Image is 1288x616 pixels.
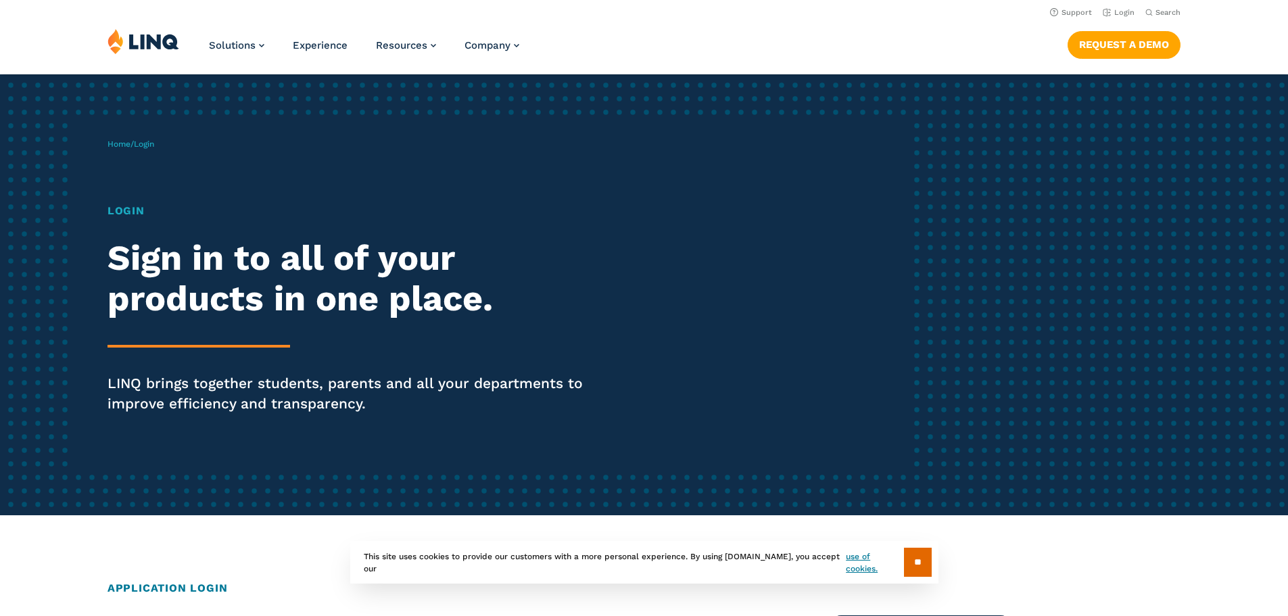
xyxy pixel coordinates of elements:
[1068,28,1180,58] nav: Button Navigation
[350,541,938,584] div: This site uses cookies to provide our customers with a more personal experience. By using [DOMAIN...
[209,39,256,51] span: Solutions
[1155,8,1180,17] span: Search
[1068,31,1180,58] a: Request a Demo
[464,39,510,51] span: Company
[293,39,348,51] a: Experience
[108,203,604,219] h1: Login
[376,39,427,51] span: Resources
[1145,7,1180,18] button: Open Search Bar
[108,373,604,414] p: LINQ brings together students, parents and all your departments to improve efficiency and transpa...
[134,139,154,149] span: Login
[846,550,903,575] a: use of cookies.
[1050,8,1092,17] a: Support
[108,139,154,149] span: /
[376,39,436,51] a: Resources
[108,139,130,149] a: Home
[1103,8,1135,17] a: Login
[209,28,519,73] nav: Primary Navigation
[108,28,179,54] img: LINQ | K‑12 Software
[464,39,519,51] a: Company
[108,238,604,319] h2: Sign in to all of your products in one place.
[209,39,264,51] a: Solutions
